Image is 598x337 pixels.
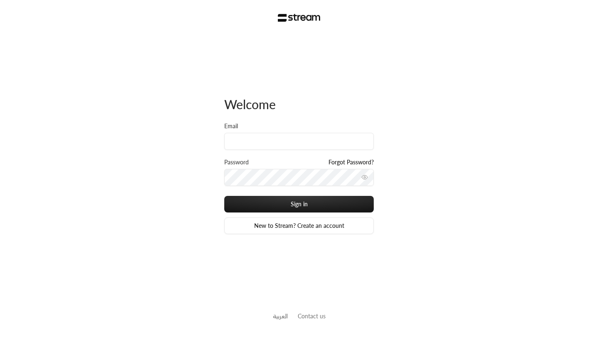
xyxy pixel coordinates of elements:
img: Stream Logo [278,14,321,22]
a: Forgot Password? [328,158,374,166]
button: Sign in [224,196,374,212]
button: Contact us [298,312,326,320]
span: Welcome [224,97,276,112]
a: Contact us [298,313,326,320]
a: العربية [273,308,288,324]
button: toggle password visibility [358,171,371,184]
a: New to Stream? Create an account [224,217,374,234]
label: Password [224,158,249,166]
label: Email [224,122,238,130]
